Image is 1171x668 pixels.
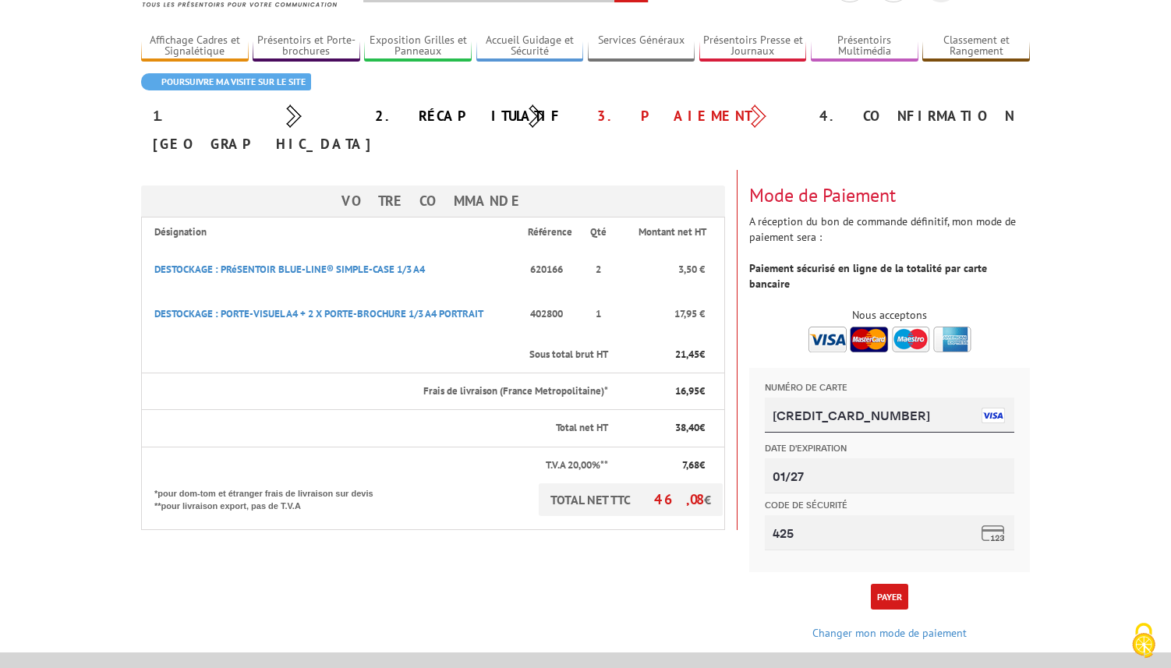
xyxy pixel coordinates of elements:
img: Cookies (fenêtre modale) [1124,621,1163,660]
h3: Mode de Paiement [749,186,1030,206]
p: T.V.A 20,00%** [154,458,608,473]
div: 4. Confirmation [808,102,1030,130]
label: Date d'expiration [16,76,265,87]
button: Cookies (fenêtre modale) [1116,615,1171,668]
a: Affichage Cadres et Signalétique [141,34,249,59]
p: € [622,384,705,399]
input: MM / AA [16,90,265,125]
a: Poursuivre ma visite sur le site [141,73,311,90]
span: 46,08 [654,490,704,508]
div: 3. Paiement [585,102,808,130]
th: Frais de livraison (France Metropolitaine)* [142,373,610,410]
a: Changer mon mode de paiement [812,626,967,640]
span: 16,95 [675,384,699,398]
p: 2 [589,263,608,277]
p: € [622,458,705,473]
p: 620166 [525,255,575,285]
div: Nous acceptons [749,307,1030,323]
p: € [622,348,705,362]
p: 3,50 € [622,263,705,277]
img: accepted.png [808,327,971,352]
th: Total net HT [142,410,610,447]
a: Accueil Guidage et Sécurité [476,34,584,59]
a: DESTOCKAGE : PRéSENTOIR BLUE-LINE® SIMPLE-CASE 1/3 A4 [154,263,425,276]
div: 1. [GEOGRAPHIC_DATA] [141,102,363,158]
span: 38,40 [675,421,699,434]
p: Qté [589,225,608,240]
p: TOTAL NET TTC € [539,483,723,516]
p: 402800 [525,299,575,330]
div: A réception du bon de commande définitif, mon mode de paiement sera : [738,170,1042,641]
input: 1234 1234 1234 1234 [16,30,265,65]
button: Payer [871,584,908,610]
p: 17,95 € [622,307,705,322]
a: Présentoirs Presse et Journaux [699,34,807,59]
label: Numéro de carte [16,16,265,27]
a: Services Généraux [588,34,695,59]
a: 2. Récapitulatif [375,107,562,125]
a: DESTOCKAGE : PORTE-VISUEL A4 + 2 X PORTE-BROCHURE 1/3 A4 PORTRAIT [154,307,483,320]
p: € [622,421,705,436]
a: Présentoirs et Porte-brochures [253,34,360,59]
h3: Votre Commande [141,186,725,217]
a: Exposition Grilles et Panneaux [364,34,472,59]
a: Présentoirs Multimédia [811,34,918,59]
strong: Paiement sécurisé en ligne de la totalité par carte bancaire [749,261,987,291]
a: Classement et Rangement [922,34,1030,59]
th: Sous total brut HT [142,337,610,373]
span: 21,45 [675,348,699,361]
p: *pour dom-tom et étranger frais de livraison sur devis **pour livraison export, pas de T.V.A [154,483,388,512]
p: Désignation [154,225,511,240]
span: 7,68 [682,458,699,472]
label: Code de sécurité [16,133,265,144]
input: CVC [16,147,265,182]
p: Référence [525,225,575,240]
p: Montant net HT [622,225,723,240]
p: 1 [589,307,608,322]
